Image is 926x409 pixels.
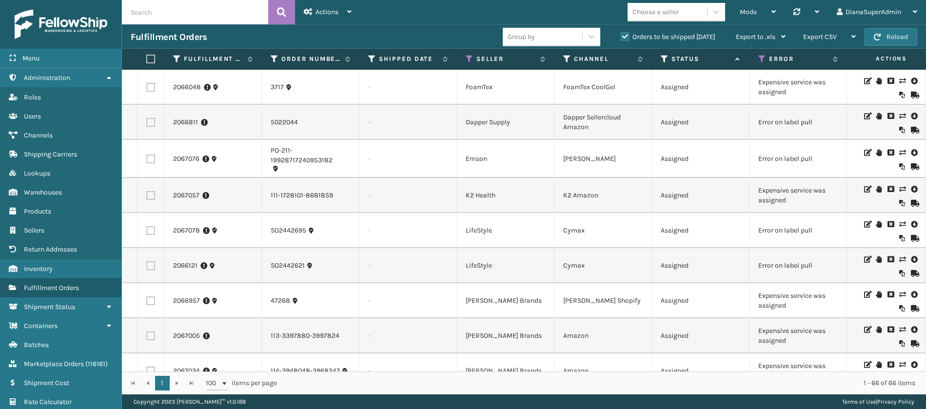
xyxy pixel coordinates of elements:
[740,8,757,16] span: Mode
[911,76,917,86] i: Pull Label
[911,360,917,370] i: Pull Label
[379,55,438,63] label: Shipped Date
[457,353,554,389] td: [PERSON_NAME] Brands
[24,379,69,387] span: Shipment Cost
[864,186,870,193] i: Edit
[652,353,749,389] td: Assigned
[24,74,70,82] span: Administration
[554,213,652,248] td: Cymax
[911,340,917,347] i: Mark as Shipped
[173,154,199,164] a: 2067076
[911,305,917,312] i: Mark as Shipped
[652,318,749,353] td: Assigned
[554,248,652,283] td: Cymax
[911,290,917,299] i: Pull Label
[899,78,905,84] i: Change shipping
[911,254,917,264] i: Pull Label
[899,270,905,277] i: Reoptimize
[554,140,652,178] td: [PERSON_NAME]
[457,105,554,140] td: Dapper Supply
[652,178,749,213] td: Assigned
[24,398,72,406] span: Rate Calculator
[911,92,917,98] i: Mark as Shipped
[864,291,870,298] i: Edit
[632,7,679,17] div: Choose a seller
[24,265,53,273] span: Inventory
[271,331,339,341] a: 113-3397880-3997824
[554,283,652,318] td: [PERSON_NAME] Shopify
[899,200,905,207] i: Reoptimize
[652,248,749,283] td: Assigned
[887,291,893,298] i: Cancel Fulfillment Order
[864,221,870,228] i: Edit
[899,221,905,228] i: Change shipping
[864,326,870,333] i: Edit
[877,398,914,405] a: Privacy Policy
[671,55,730,63] label: Status
[173,331,200,341] a: 2067005
[24,226,44,234] span: Sellers
[749,283,847,318] td: Expensive service was assigned
[457,248,554,283] td: LifeStyle
[899,186,905,193] i: Change shipping
[457,140,554,178] td: Emson
[749,178,847,213] td: Expensive service was assigned
[173,226,200,235] a: 2067078
[476,55,535,63] label: Seller
[271,261,305,271] a: SO2442621
[864,113,870,119] i: Edit
[876,78,882,84] i: On Hold
[887,113,893,119] i: Cancel Fulfillment Order
[842,398,876,405] a: Terms of Use
[876,256,882,263] i: On Hold
[271,82,284,92] a: 3717
[652,70,749,105] td: Assigned
[749,318,847,353] td: Expensive service was assigned
[271,117,298,127] a: 5022044
[887,149,893,156] i: Cancel Fulfillment Order
[173,117,198,127] a: 2066811
[911,235,917,242] i: Mark as Shipped
[864,361,870,368] i: Edit
[134,394,246,409] p: Copyright 2023 [PERSON_NAME]™ v 1.0.188
[359,105,457,140] td: -
[184,55,243,63] label: Fulfillment Order Id
[155,376,170,390] a: 1
[173,366,200,376] a: 2067034
[24,93,41,101] span: Roles
[173,191,199,200] a: 2067057
[554,105,652,140] td: Dapper Sellercloud Amazon
[803,33,837,41] span: Export CSV
[271,226,306,235] a: SO2442695
[457,70,554,105] td: FoamTex
[845,51,913,67] span: Actions
[899,127,905,134] i: Reoptimize
[899,340,905,347] i: Reoptimize
[554,70,652,105] td: FoamTex CoolGel
[876,326,882,333] i: On Hold
[206,378,220,388] span: 100
[769,55,828,63] label: Error
[864,149,870,156] i: Edit
[887,221,893,228] i: Cancel Fulfillment Order
[887,186,893,193] i: Cancel Fulfillment Order
[24,341,49,349] span: Batches
[22,54,39,62] span: Menu
[554,318,652,353] td: Amazon
[876,221,882,228] i: On Hold
[911,219,917,229] i: Pull Label
[887,326,893,333] i: Cancel Fulfillment Order
[899,113,905,119] i: Change shipping
[899,361,905,368] i: Change shipping
[24,188,62,196] span: Warehouses
[359,178,457,213] td: -
[24,322,58,330] span: Containers
[206,376,277,390] span: items per page
[24,360,84,368] span: Marketplace Orders
[876,149,882,156] i: On Hold
[508,32,535,42] div: Group by
[24,112,41,120] span: Users
[652,283,749,318] td: Assigned
[899,92,905,98] i: Reoptimize
[911,163,917,170] i: Mark as Shipped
